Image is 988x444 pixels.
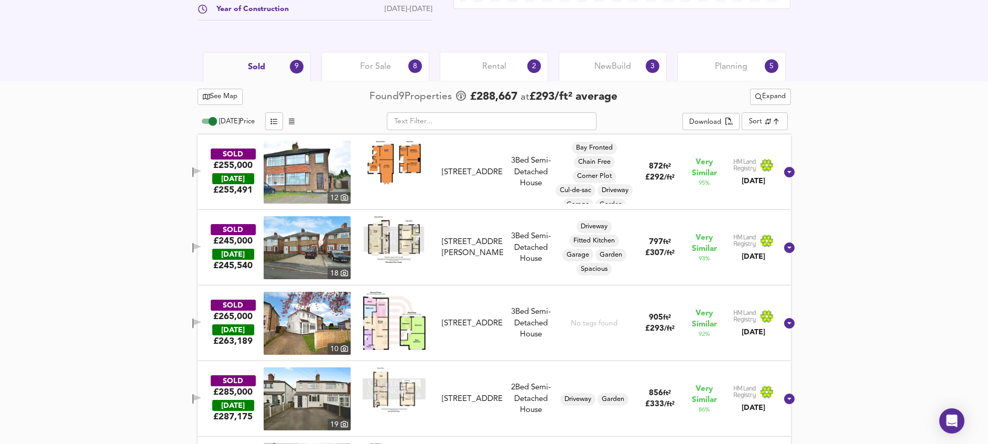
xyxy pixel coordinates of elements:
span: Garage [562,200,593,209]
svg: Show Details [783,241,796,254]
div: 30 Willoughby Place, CV22 5JE [438,237,507,259]
div: split button [682,113,740,131]
img: property thumbnail [264,292,351,355]
button: See Map [198,89,243,105]
span: £ 263,189 [213,335,253,347]
div: £285,000 [213,386,253,398]
div: 18 [328,268,351,279]
div: 12 [328,192,351,204]
div: 19 [328,419,351,430]
div: £245,000 [213,235,253,247]
div: SOLD [211,300,256,311]
button: Download [682,113,740,131]
span: Very Similar [692,384,717,406]
span: ft² [663,390,671,397]
span: / ft² [664,325,675,332]
span: Driveway [598,186,633,195]
span: 905 [649,314,663,322]
div: Garage [562,249,593,261]
span: Bay Fronted [572,143,617,153]
div: Garden [595,198,626,211]
div: [DATE] [212,400,254,411]
div: 30 Balcombe Road, CV22 5HY [438,394,507,405]
span: at [520,92,529,102]
div: Garden [598,393,628,406]
div: 83 Balcombe Road, CV22 5JD [438,318,507,329]
div: 3 Bed Semi-Detached House [507,306,555,340]
span: 92 % [699,330,710,339]
span: ft² [663,239,671,246]
span: Very Similar [692,157,717,179]
div: [STREET_ADDRESS] [442,394,503,405]
div: [DATE] [733,327,774,337]
div: 2 [527,59,541,73]
span: 86 % [699,406,710,414]
span: 797 [649,238,663,246]
div: [DATE] [212,173,254,184]
img: property thumbnail [264,216,351,279]
div: 2 Bed Semi-Detached House [507,382,555,416]
div: [DATE] [212,249,254,260]
div: Open Intercom Messenger [939,408,964,434]
input: Text Filter... [387,112,596,130]
a: property thumbnail 10 [264,292,351,355]
div: Garden [595,249,626,261]
span: Expand [755,91,786,103]
span: £ 255,491 [213,184,253,196]
span: Spacious [577,265,612,274]
div: No tags found [571,319,617,329]
div: Garage [562,198,593,211]
div: SOLD [211,375,256,386]
img: property thumbnail [264,367,351,430]
div: Spacious [577,263,612,276]
span: See Map [203,91,238,103]
span: £ 287,175 [213,411,253,422]
span: £ 245,540 [213,260,253,271]
img: Floorplan [363,292,426,350]
div: Corner Plot [573,170,616,183]
span: Very Similar [692,308,717,330]
div: Year of Construction [208,4,289,15]
div: [STREET_ADDRESS] [442,167,503,178]
span: Very Similar [692,232,717,255]
div: Bay Fronted [572,142,617,154]
div: 3 Bed Semi-Detached House [507,155,555,189]
svg: Show Details [783,317,796,330]
a: property thumbnail 19 [264,367,351,430]
span: / ft² [664,250,675,257]
span: Driveway [560,395,595,404]
span: £ 293 / ft² average [529,91,617,102]
span: Garage [562,250,593,260]
div: SOLD£265,000 [DATE]£263,189property thumbnail 10 Floorplan[STREET_ADDRESS]3Bed Semi-Detached Hous... [198,286,791,361]
span: Rental [482,61,506,72]
img: Land Registry [733,385,774,399]
span: 856 [649,389,663,397]
div: [DATE] [733,251,774,262]
a: property thumbnail 18 [264,216,351,279]
span: Driveway [577,222,612,231]
div: Fitted Kitchen [569,235,619,247]
div: [DATE] [212,324,254,335]
div: 16 Shuckburgh Crescent, CV22 5JB [438,167,507,178]
span: For Sale [360,61,391,72]
div: Sort [742,112,787,130]
img: Floorplan [363,367,426,411]
span: Planning [715,61,747,72]
span: Cul-de-sac [556,186,595,195]
div: Driveway [560,393,595,406]
span: / ft² [664,174,675,181]
span: / ft² [664,401,675,408]
span: Garden [598,395,628,404]
span: Sold [248,61,265,73]
img: Floorplan [363,141,426,185]
div: Sort [749,117,762,126]
svg: Show Details [783,166,796,178]
div: Driveway [577,220,612,233]
div: Driveway [598,184,633,197]
div: 5 [765,59,778,73]
div: SOLD [211,149,256,160]
img: property thumbnail [264,141,351,204]
span: 872 [649,163,663,171]
div: [DATE]-[DATE] [385,4,432,15]
span: £ 293 [645,325,675,333]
